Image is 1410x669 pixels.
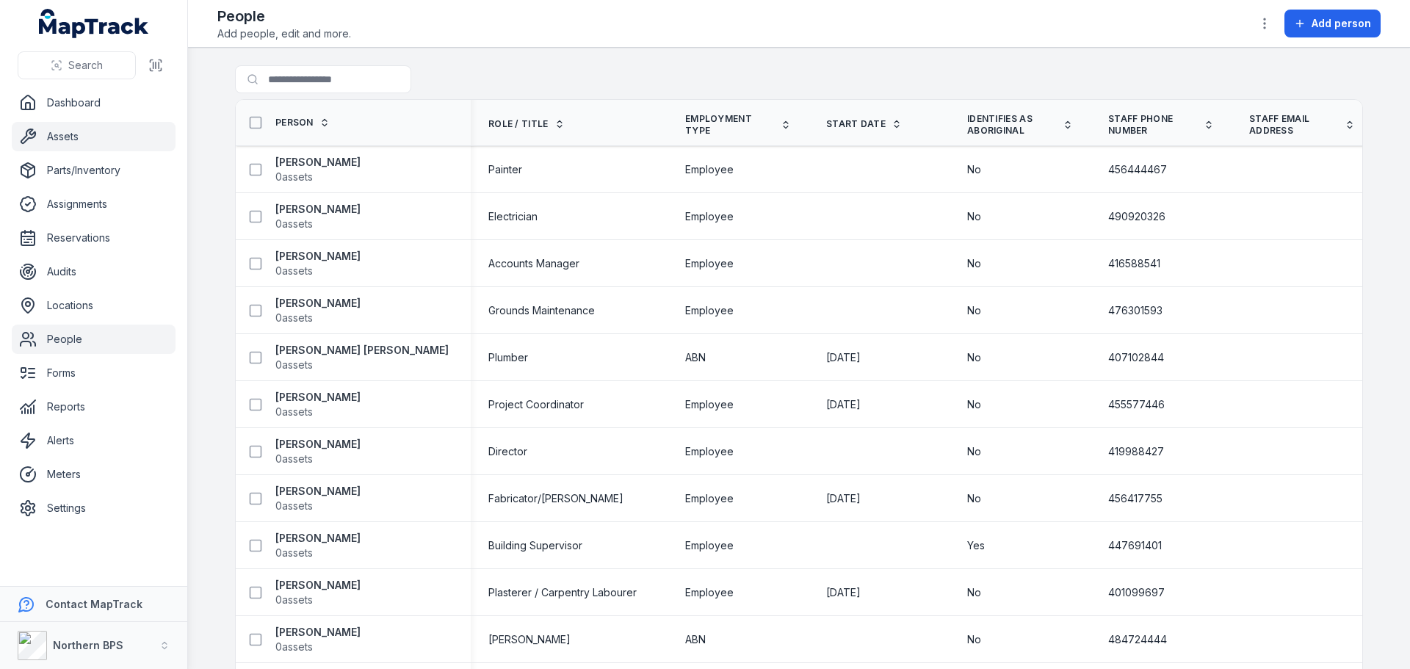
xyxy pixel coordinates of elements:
span: 0 assets [275,640,313,654]
span: 484724444 [1108,632,1167,647]
span: 456417755 [1108,491,1163,506]
span: 447691401 [1108,538,1162,553]
span: [DATE] [826,586,861,599]
span: 407102844 [1108,350,1164,365]
span: Employee [685,256,734,271]
span: Employee [685,162,734,177]
time: 09/03/2025, 9:30:00 am [826,350,861,365]
span: Employee [685,444,734,459]
span: No [967,256,981,271]
a: [PERSON_NAME]0assets [275,484,361,513]
h2: People [217,6,351,26]
time: 01/01/2024, 9:30:00 am [826,397,861,412]
span: Person [275,117,314,129]
span: Start Date [826,118,886,130]
span: [DATE] [826,398,861,411]
a: Audits [12,257,176,286]
span: Accounts Manager [488,256,579,271]
span: Employment Type [685,113,775,137]
strong: Northern BPS [53,639,123,651]
a: Assets [12,122,176,151]
span: 0 assets [275,405,313,419]
span: No [967,491,981,506]
a: Staff Email Address [1249,113,1355,137]
button: Add person [1284,10,1381,37]
strong: [PERSON_NAME] [275,296,361,311]
a: [PERSON_NAME]0assets [275,202,361,231]
a: [PERSON_NAME]0assets [275,625,361,654]
a: Dashboard [12,88,176,117]
strong: [PERSON_NAME] [275,625,361,640]
strong: [PERSON_NAME] [275,531,361,546]
span: No [967,209,981,224]
a: [PERSON_NAME]0assets [275,390,361,419]
time: 12/02/2024, 9:30:00 am [826,585,861,600]
span: 0 assets [275,311,313,325]
span: No [967,397,981,412]
a: Meters [12,460,176,489]
span: Employee [685,491,734,506]
span: No [967,632,981,647]
span: Project Coordinator [488,397,584,412]
span: Employee [685,209,734,224]
span: Plasterer / Carpentry Labourer [488,585,637,600]
a: Staff Phone Number [1108,113,1214,137]
span: Employee [685,585,734,600]
span: 401099697 [1108,585,1165,600]
a: Reports [12,392,176,422]
span: Employee [685,303,734,318]
span: 0 assets [275,264,313,278]
a: Person [275,117,330,129]
span: Add person [1312,16,1371,31]
span: No [967,162,981,177]
a: Role / Title [488,118,565,130]
a: Identifies as Aboriginal [967,113,1073,137]
strong: [PERSON_NAME] [275,484,361,499]
a: People [12,325,176,354]
span: Painter [488,162,522,177]
span: ABN [685,350,706,365]
span: 490920326 [1108,209,1165,224]
span: [PERSON_NAME] [488,632,571,647]
span: 0 assets [275,546,313,560]
a: Parts/Inventory [12,156,176,185]
span: 419988427 [1108,444,1164,459]
a: Reservations [12,223,176,253]
span: Plumber [488,350,528,365]
span: 0 assets [275,170,313,184]
span: Role / Title [488,118,549,130]
strong: [PERSON_NAME] [275,390,361,405]
a: [PERSON_NAME]0assets [275,531,361,560]
strong: [PERSON_NAME] [275,249,361,264]
span: Search [68,58,103,73]
span: Add people, edit and more. [217,26,351,41]
span: ABN [685,632,706,647]
span: 0 assets [275,217,313,231]
span: 0 assets [275,593,313,607]
a: Settings [12,493,176,523]
span: No [967,444,981,459]
span: Fabricator/[PERSON_NAME] [488,491,623,506]
time: 02/03/2025, 9:30:00 am [826,491,861,506]
span: Electrician [488,209,538,224]
button: Search [18,51,136,79]
a: [PERSON_NAME]0assets [275,155,361,184]
span: Staff Phone Number [1108,113,1198,137]
strong: [PERSON_NAME] [275,202,361,217]
span: Identifies as Aboriginal [967,113,1057,137]
a: [PERSON_NAME]0assets [275,249,361,278]
span: Staff Email Address [1249,113,1339,137]
a: Locations [12,291,176,320]
a: Forms [12,358,176,388]
strong: [PERSON_NAME] [275,155,361,170]
span: Employee [685,538,734,553]
a: [PERSON_NAME] [PERSON_NAME]0assets [275,343,449,372]
span: 0 assets [275,499,313,513]
span: Grounds Maintenance [488,303,595,318]
a: Start Date [826,118,902,130]
span: 0 assets [275,452,313,466]
strong: [PERSON_NAME] [PERSON_NAME] [275,343,449,358]
a: [PERSON_NAME]0assets [275,437,361,466]
a: [PERSON_NAME]0assets [275,296,361,325]
span: No [967,303,981,318]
